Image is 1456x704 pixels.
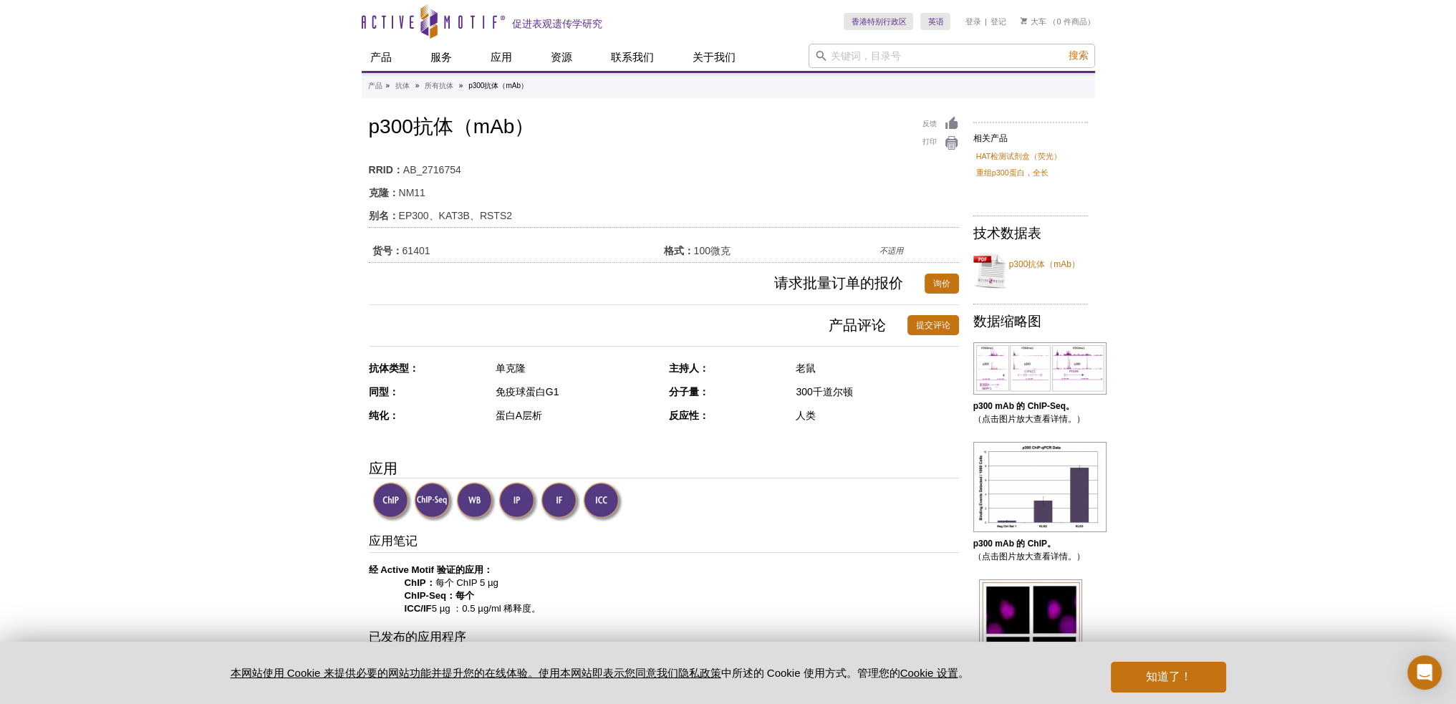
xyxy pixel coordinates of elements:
[405,603,432,614] font: ICC/IF
[1064,49,1093,63] button: 搜索
[399,210,512,221] font: EP300、KAT3B、RSTS2
[422,44,461,71] a: 服务
[922,120,937,127] font: 反馈
[369,630,466,644] font: 已发布的应用程序
[496,410,542,421] font: 蛋白A层析
[1111,662,1225,693] button: 知道了！
[462,603,541,614] font: 0.5 µg/ml 稀释度。
[372,482,412,521] img: ChIP 验证
[922,116,959,132] a: 反馈
[973,539,1056,549] font: p300 mAb 的 ChIP。
[368,79,382,92] a: 产品
[879,246,903,255] font: 不适用
[684,44,744,71] a: 关于我们
[976,168,1048,177] font: 重组p300蛋白，全长
[774,275,903,291] font: 请求批量订单的报价
[973,414,1085,424] font: （点击图片放大查看详情。）
[372,245,402,256] font: 货号：
[482,44,521,71] a: 应用
[369,164,403,175] font: RRID：
[990,17,1006,26] font: 登记
[973,249,1088,292] a: p300抗体（mAb）
[925,274,959,294] a: 询价
[369,461,397,476] font: 应用
[395,79,410,92] a: 抗体
[985,17,987,26] font: |
[512,18,602,29] font: 促进表观遗传学研究
[583,482,622,521] img: 免疫细胞化学验证
[694,245,731,256] font: 100微克
[491,51,512,63] font: 应用
[1048,17,1094,26] font: （0 件商品）
[402,245,430,256] font: 61401
[976,152,1062,160] font: HAT检测试剂盒（荧光）
[405,577,435,588] font: ChIP：
[369,410,399,421] font: 纯化：
[900,667,958,680] button: Cookie 设置
[693,51,736,63] font: 关于我们
[900,667,958,679] font: Cookie 设置
[973,314,1041,329] font: 数据缩略图
[496,386,559,397] font: 免疫球蛋白G1
[1145,670,1191,683] font: 知道了！
[551,51,572,63] font: 资源
[990,16,1006,26] a: 登记
[796,386,852,397] font: 300千道尔顿
[927,17,943,26] font: 英语
[369,564,493,575] font: 经 Active Motif 验证的应用：
[414,482,453,521] img: ChIP-Seq 验证
[933,279,950,289] font: 询价
[231,667,721,679] a: 本网站使用 Cookie 来提供必要的网站功能并提升您的在线体验。使用本网站即表示您同意我们隐私政策
[907,315,959,335] a: 提交评论
[415,82,420,90] font: »
[456,482,496,521] img: 经Western印迹法验证
[669,386,709,397] font: 分子量：
[669,362,709,374] font: 主持人：
[369,386,399,397] font: 同型：
[432,603,463,614] font: 5 µg ：
[425,82,453,90] font: 所有抗体
[958,667,968,679] font: 。
[976,150,1062,163] a: HAT检测试剂盒（荧光）
[498,482,538,521] img: 免疫沉淀验证
[541,482,580,521] img: 免疫荧光验证
[1021,16,1046,26] a: 大车
[973,226,1041,241] font: 技术数据表
[459,82,463,90] font: »
[435,577,498,588] font: 每个 ChIP 5 µg
[829,317,886,333] font: 产品评论
[399,187,425,198] font: NM11
[369,534,418,548] font: 应用笔记
[369,210,399,221] font: 别名：
[979,579,1082,691] img: 通过免疫荧光检测p300抗体（mAb）。
[922,135,959,151] a: 打印
[851,17,906,26] font: 香港特别行政区
[1021,17,1027,24] img: 您的购物车
[809,44,1095,68] input: 关键词，目录号
[916,320,950,330] font: 提交评论
[395,82,410,90] font: 抗体
[602,44,662,71] a: 联系我们
[405,590,475,601] font: ChIP-Seq：每个
[468,82,528,90] font: p300抗体（mAb）
[368,82,382,90] font: 产品
[973,401,1074,411] font: p300 mAb 的 ChIP-Seq。
[664,245,694,256] font: 格式：
[425,79,453,92] a: 所有抗体
[369,115,535,138] font: p300抗体（mAb）
[369,187,399,198] font: 克隆：
[669,410,709,421] font: 反应性：
[1009,259,1080,269] font: p300抗体（mAb）
[362,44,400,71] a: 产品
[976,166,1048,179] a: 重组p300蛋白，全长
[370,51,392,63] font: 产品
[847,667,900,679] font: 。管理您的
[1069,49,1089,61] font: 搜索
[965,16,980,26] a: 登录
[1407,655,1442,690] div: 打开 Intercom Messenger
[369,362,419,374] font: 抗体类型：
[721,667,847,679] font: 中所述的 Cookie 使用方式
[973,133,1008,143] font: 相关产品
[611,51,654,63] font: 联系我们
